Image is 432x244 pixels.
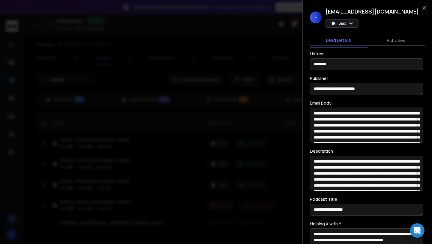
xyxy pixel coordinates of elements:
p: Lead [338,21,346,26]
span: E [310,11,322,23]
button: Activities [367,34,425,47]
label: Publisher [310,76,328,81]
label: Helping X with Y [310,222,341,226]
label: Podcast Title [310,197,337,201]
label: Email Body [310,101,331,105]
h1: [EMAIL_ADDRESS][DOMAIN_NAME] [325,7,419,16]
label: Listens [310,52,325,56]
label: Description [310,149,333,153]
div: Open Intercom Messenger [410,223,424,238]
button: Lead Details [310,34,367,47]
